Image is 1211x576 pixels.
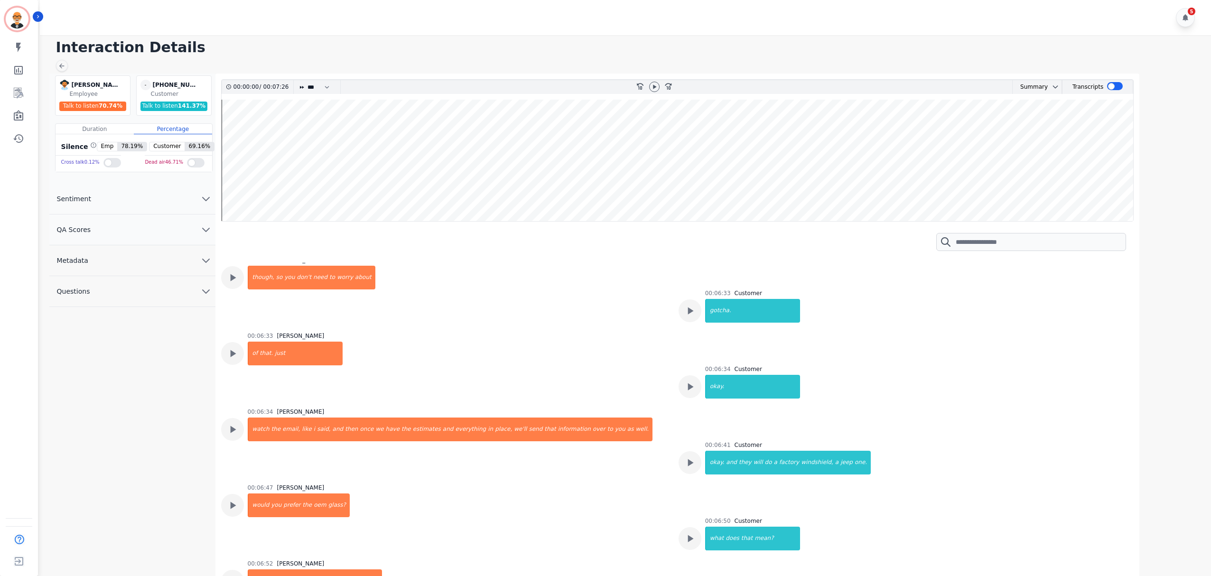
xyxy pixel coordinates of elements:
[283,266,296,289] div: you
[1052,83,1059,91] svg: chevron down
[442,418,455,441] div: and
[140,102,208,111] div: Talk to listen
[97,142,118,151] span: Emp
[614,418,626,441] div: you
[316,418,331,441] div: said,
[344,418,359,441] div: then
[1188,8,1195,15] div: 5
[705,517,731,525] div: 00:06:50
[738,451,753,474] div: they
[261,80,288,94] div: 00:07:26
[1072,80,1103,94] div: Transcripts
[275,266,284,289] div: so
[327,493,350,517] div: glass?
[725,527,740,550] div: does
[277,332,324,340] div: [PERSON_NAME]
[839,451,854,474] div: jeep
[313,493,327,517] div: oem
[800,451,834,474] div: windshield,
[385,418,401,441] div: have
[528,418,543,441] div: send
[49,225,99,234] span: QA Scores
[706,527,725,550] div: what
[274,342,342,365] div: just
[705,289,731,297] div: 00:06:33
[277,560,324,567] div: [PERSON_NAME]
[153,80,200,90] div: [PHONE_NUMBER]
[359,418,374,441] div: once
[705,441,731,449] div: 00:06:41
[185,142,214,151] span: 69.16 %
[778,451,800,474] div: factory
[302,493,313,517] div: the
[740,527,754,550] div: that
[249,342,259,365] div: of
[854,451,871,474] div: one.
[70,90,128,98] div: Employee
[735,517,762,525] div: Customer
[412,418,442,441] div: estimates
[706,375,800,399] div: okay.
[277,408,324,416] div: [PERSON_NAME]
[59,102,127,111] div: Talk to listen
[592,418,606,441] div: over
[513,418,528,441] div: we'll
[706,451,726,474] div: okay.
[725,451,738,474] div: and
[248,560,273,567] div: 00:06:52
[336,266,354,289] div: worry
[72,80,119,90] div: [PERSON_NAME]
[61,156,100,169] div: Cross talk 0.12 %
[149,142,185,151] span: Customer
[735,441,762,449] div: Customer
[117,142,147,151] span: 78.19 %
[270,418,282,441] div: the
[56,124,134,134] div: Duration
[313,418,316,441] div: i
[56,39,1202,56] h1: Interaction Details
[705,365,731,373] div: 00:06:34
[248,408,273,416] div: 00:06:34
[634,418,652,441] div: well.
[49,214,215,245] button: QA Scores chevron down
[773,451,778,474] div: a
[178,102,205,109] span: 141.37 %
[99,102,122,109] span: 70.74 %
[49,184,215,214] button: Sentiment chevron down
[200,224,212,235] svg: chevron down
[49,287,98,296] span: Questions
[354,266,375,289] div: about
[134,124,212,134] div: Percentage
[606,418,614,441] div: to
[753,451,764,474] div: will
[145,156,183,169] div: Dead air 46.71 %
[834,451,839,474] div: a
[754,527,800,550] div: mean?
[270,493,282,517] div: you
[233,80,291,94] div: /
[59,142,97,151] div: Silence
[487,418,494,441] div: in
[735,365,762,373] div: Customer
[735,289,762,297] div: Customer
[543,418,557,441] div: that
[374,418,384,441] div: we
[248,484,273,492] div: 00:06:47
[281,418,301,441] div: email,
[454,418,487,441] div: everything
[557,418,592,441] div: information
[277,484,324,492] div: [PERSON_NAME]
[249,266,275,289] div: though,
[200,255,212,266] svg: chevron down
[282,493,301,517] div: prefer
[328,266,336,289] div: to
[1013,80,1048,94] div: Summary
[764,451,773,474] div: do
[706,299,800,323] div: gotcha.
[401,418,412,441] div: the
[151,90,209,98] div: Customer
[332,418,345,441] div: and
[296,266,313,289] div: don't
[301,418,313,441] div: like
[248,332,273,340] div: 00:06:33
